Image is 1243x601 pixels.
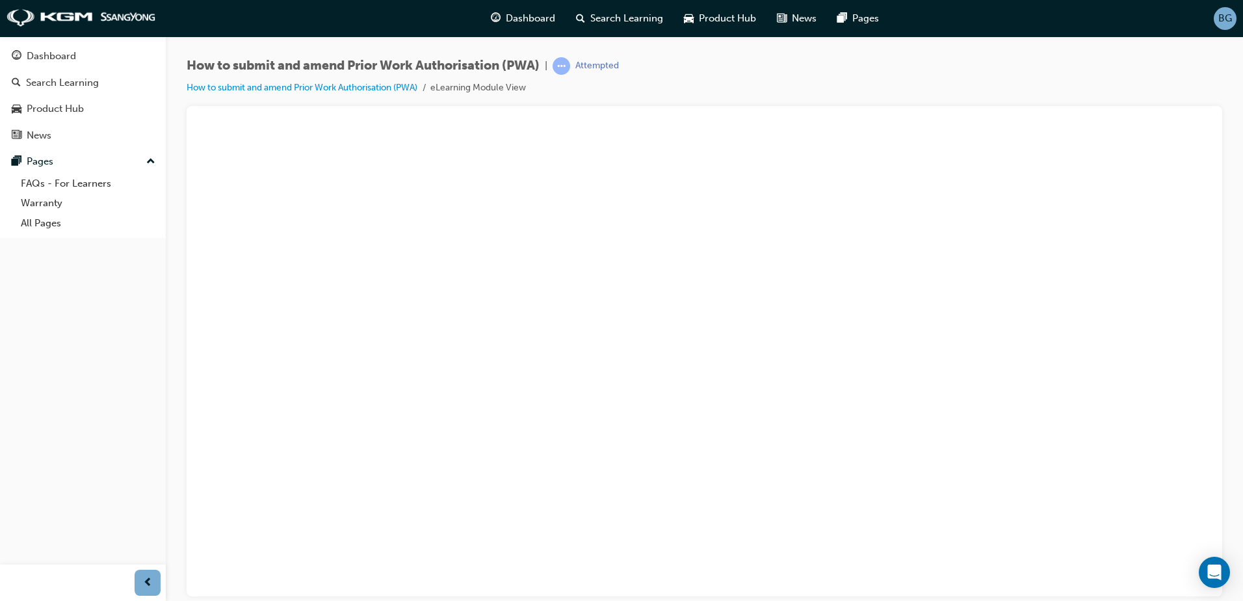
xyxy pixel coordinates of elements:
a: pages-iconPages [827,5,889,32]
a: car-iconProduct Hub [674,5,766,32]
div: Pages [27,154,53,169]
span: news-icon [12,130,21,142]
a: Product Hub [5,97,161,121]
span: up-icon [146,154,155,170]
span: learningRecordVerb_ATTEMPT-icon [553,57,570,75]
span: pages-icon [12,156,21,168]
span: BG [1218,11,1232,26]
div: Product Hub [27,101,84,116]
a: All Pages [16,213,161,234]
div: Dashboard [27,49,76,64]
a: How to submit and amend Prior Work Authorisation (PWA) [187,82,417,93]
a: Warranty [16,193,161,213]
img: kgm [7,9,156,27]
div: Attempted [575,60,619,72]
a: Dashboard [5,44,161,68]
span: Product Hub [699,11,756,26]
button: Pages [5,150,161,174]
span: pages-icon [837,10,847,27]
div: Search Learning [26,75,99,90]
span: Dashboard [506,11,555,26]
span: Pages [852,11,879,26]
a: Search Learning [5,71,161,95]
a: News [5,124,161,148]
button: DashboardSearch LearningProduct HubNews [5,42,161,150]
span: news-icon [777,10,787,27]
span: | [545,59,547,73]
a: search-iconSearch Learning [566,5,674,32]
span: Search Learning [590,11,663,26]
span: car-icon [684,10,694,27]
a: news-iconNews [766,5,827,32]
span: How to submit and amend Prior Work Authorisation (PWA) [187,59,540,73]
span: guage-icon [491,10,501,27]
div: News [27,128,51,143]
a: guage-iconDashboard [480,5,566,32]
span: guage-icon [12,51,21,62]
li: eLearning Module View [430,81,526,96]
span: News [792,11,817,26]
button: BG [1214,7,1236,30]
span: car-icon [12,103,21,115]
span: search-icon [576,10,585,27]
span: prev-icon [143,575,153,591]
div: Open Intercom Messenger [1199,557,1230,588]
a: FAQs - For Learners [16,174,161,194]
span: search-icon [12,77,21,89]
